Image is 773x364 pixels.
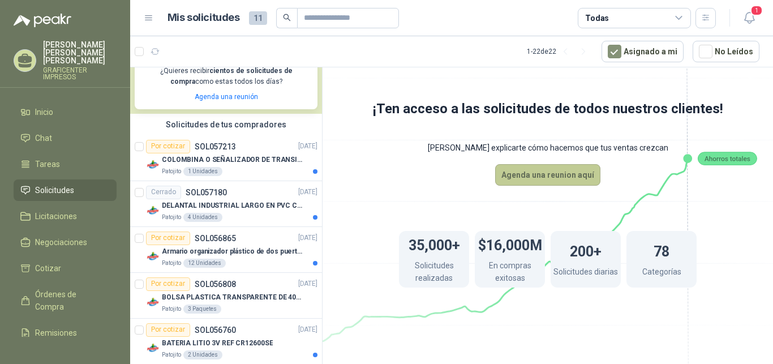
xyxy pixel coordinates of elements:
[162,305,181,314] p: Patojito
[130,114,322,135] div: Solicitudes de tus compradores
[478,232,542,256] h1: $16,000M
[141,66,311,87] p: ¿Quieres recibir como estas todos los días?
[35,327,77,339] span: Remisiones
[14,258,117,279] a: Cotizar
[399,259,469,287] p: Solicitudes realizadas
[570,238,602,263] h1: 200+
[298,187,317,198] p: [DATE]
[195,326,236,334] p: SOL056760
[146,277,190,291] div: Por cotizar
[162,338,273,349] p: BATERIA LITIO 3V REF CR12600SE
[527,42,592,61] div: 1 - 22 de 22
[162,200,303,211] p: DELANTAL INDUSTRIAL LARGO EN PVC COLOR AMARILLO
[475,259,545,287] p: En compras exitosas
[162,292,303,303] p: BOLSA PLASTICA TRANSPARENTE DE 40*60 CMS
[693,41,759,62] button: No Leídos
[130,227,322,273] a: Por cotizarSOL056865[DATE] Company LogoArmario organizador plástico de dos puertas de acuerdo a l...
[146,250,160,263] img: Company Logo
[642,265,681,281] p: Categorías
[35,210,77,222] span: Licitaciones
[739,8,759,28] button: 1
[146,232,190,245] div: Por cotizar
[130,273,322,319] a: Por cotizarSOL056808[DATE] Company LogoBOLSA PLASTICA TRANSPARENTE DE 40*60 CMSPatojito3 Paquetes
[553,265,618,281] p: Solicitudes diarias
[146,296,160,309] img: Company Logo
[168,10,240,26] h1: Mis solicitudes
[585,12,609,24] div: Todas
[14,179,117,201] a: Solicitudes
[14,322,117,344] a: Remisiones
[162,155,303,165] p: COLOMBINA O SEÑALIZADOR DE TRANSITO
[298,141,317,152] p: [DATE]
[183,167,222,176] div: 1 Unidades
[14,284,117,318] a: Órdenes de Compra
[170,67,293,85] b: cientos de solicitudes de compra
[35,288,106,313] span: Órdenes de Compra
[130,135,322,181] a: Por cotizarSOL057213[DATE] Company LogoCOLOMBINA O SEÑALIZADOR DE TRANSITOPatojito1 Unidades
[162,246,303,257] p: Armario organizador plástico de dos puertas de acuerdo a la imagen adjunta
[183,259,226,268] div: 12 Unidades
[249,11,267,25] span: 11
[162,350,181,359] p: Patojito
[35,184,74,196] span: Solicitudes
[162,259,181,268] p: Patojito
[298,233,317,243] p: [DATE]
[195,234,236,242] p: SOL056865
[35,158,60,170] span: Tareas
[14,14,71,27] img: Logo peakr
[146,323,190,337] div: Por cotizar
[162,167,181,176] p: Patojito
[14,205,117,227] a: Licitaciones
[298,279,317,289] p: [DATE]
[146,204,160,217] img: Company Logo
[43,41,117,65] p: [PERSON_NAME] [PERSON_NAME] [PERSON_NAME]
[183,213,222,222] div: 4 Unidades
[146,341,160,355] img: Company Logo
[35,106,53,118] span: Inicio
[14,127,117,149] a: Chat
[162,213,181,222] p: Patojito
[146,140,190,153] div: Por cotizar
[298,324,317,335] p: [DATE]
[183,350,222,359] div: 2 Unidades
[283,14,291,22] span: search
[14,232,117,253] a: Negociaciones
[43,67,117,80] p: GRAFICENTER IMPRESOS
[14,101,117,123] a: Inicio
[35,132,52,144] span: Chat
[654,238,669,263] h1: 78
[750,5,763,16] span: 1
[146,186,181,199] div: Cerrado
[183,305,221,314] div: 3 Paquetes
[14,153,117,175] a: Tareas
[195,280,236,288] p: SOL056808
[35,262,61,275] span: Cotizar
[195,143,236,151] p: SOL057213
[195,93,258,101] a: Agenda una reunión
[146,158,160,172] img: Company Logo
[35,236,87,249] span: Negociaciones
[130,181,322,227] a: CerradoSOL057180[DATE] Company LogoDELANTAL INDUSTRIAL LARGO EN PVC COLOR AMARILLOPatojito4 Unidades
[409,232,460,256] h1: 35,000+
[495,164,600,186] button: Agenda una reunion aquí
[186,189,227,196] p: SOL057180
[602,41,684,62] button: Asignado a mi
